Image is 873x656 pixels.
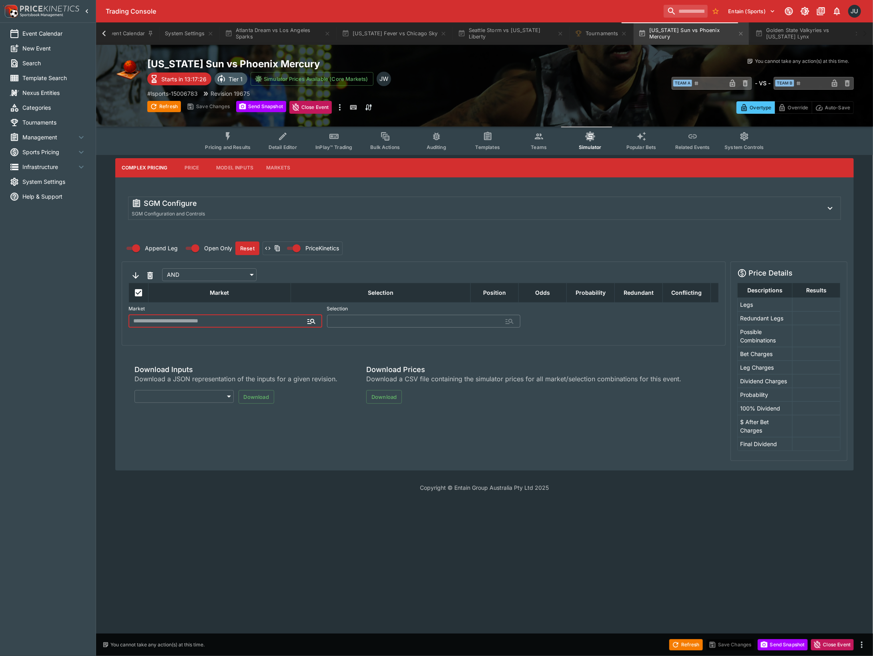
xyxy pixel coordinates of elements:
td: $ After Bet Charges [737,415,792,437]
h6: - VS - [755,79,771,87]
span: SGM Configuration and Controls [132,211,205,217]
p: Copy To Clipboard [147,89,198,98]
button: Complex Pricing [115,158,174,177]
td: Leg Charges [737,360,792,374]
button: Download [239,390,274,404]
span: Nexus Entities [22,89,86,97]
th: Odds [518,283,566,302]
button: Select Tenant [724,5,780,18]
img: PriceKinetics [20,6,79,12]
span: Team B [775,80,794,87]
span: Tournaments [22,118,86,127]
span: Popular Bets [626,144,656,150]
div: Start From [737,101,854,114]
button: Send Snapshot [758,639,808,650]
span: Event Calendar [22,29,86,38]
span: Related Events [675,144,710,150]
span: PriceKinetics [305,244,339,252]
label: Market [128,303,322,315]
button: View payload [263,243,273,253]
button: Override [775,101,812,114]
h5: Price Details [749,268,793,278]
div: Justin Walsh [377,72,391,86]
img: PriceKinetics Logo [2,3,18,19]
p: Override [788,103,808,112]
td: Final Dividend [737,437,792,451]
span: Auditing [427,144,446,150]
span: Download Inputs [134,365,337,374]
p: You cannot take any action(s) at this time. [110,641,205,648]
th: Results [792,283,840,298]
p: Overtype [750,103,771,112]
button: Tournaments [570,22,632,45]
td: Possible Combinations [737,325,792,347]
button: No Bookmarks [709,5,722,18]
span: InPlay™ Trading [315,144,352,150]
button: Model Inputs [210,158,260,177]
button: [US_STATE] Fever vs Chicago Sky [337,22,452,45]
h2: Copy To Clipboard [147,58,501,70]
label: Selection [327,303,521,315]
input: search [664,5,708,18]
label: Change payload type [282,242,339,255]
button: Documentation [814,4,828,18]
span: Simulator [579,144,601,150]
button: Toggle light/dark mode [798,4,812,18]
div: AND [162,268,257,281]
button: Markets [260,158,297,177]
div: Justin.Walsh [848,5,861,18]
span: System Controls [724,144,764,150]
span: Management [22,133,76,141]
img: basketball.png [115,58,141,83]
td: Legs [737,298,792,311]
button: more [857,640,867,650]
button: Close Event [811,639,854,650]
span: Download Prices [366,365,681,374]
button: Overtype [737,101,775,114]
button: Atlanta Dream vs Los Angeles Sparks [220,22,335,45]
span: Infrastructure [22,163,76,171]
td: Probability [737,388,792,401]
button: Golden State Valkyries vs [US_STATE] Lynx [751,22,866,45]
span: Categories [22,103,86,112]
span: Team A [673,80,692,87]
button: Price [174,158,210,177]
span: Download a JSON representation of the inputs for a given revision. [134,374,337,384]
th: Descriptions [737,283,792,298]
button: Event Calendar [102,22,159,45]
p: You cannot take any action(s) at this time. [755,58,849,65]
p: Copyright © Entain Group Australia Pty Ltd 2025 [96,483,873,492]
span: New Event [22,44,86,52]
th: Redundant [614,283,662,302]
div: Event type filters [199,127,770,155]
p: Tier 1 [229,75,243,83]
button: Seattle Storm vs [US_STATE] Liberty [453,22,568,45]
span: Teams [531,144,547,150]
button: more [335,101,345,114]
td: 100% Dividend [737,401,792,415]
span: System Settings [22,177,86,186]
span: Append Leg [145,244,178,252]
th: Probability [566,283,614,302]
span: Open Only [204,244,232,252]
button: Notifications [830,4,844,18]
span: Templates [476,144,500,150]
button: Open [304,314,319,328]
th: Position [470,283,518,302]
button: Simulator Prices Available (Core Markets) [251,72,373,86]
th: Selection [291,283,470,302]
div: Trading Console [106,7,660,16]
button: [US_STATE] Sun vs Phoenix Mercury [634,22,749,45]
span: Download a CSV file containing the simulator prices for all market/selection combinations for thi... [366,374,681,384]
p: Auto-Save [825,103,850,112]
span: Template Search [22,74,86,82]
button: Download [366,390,402,404]
p: Revision 19675 [211,89,250,98]
button: Refresh [669,639,703,650]
span: Help & Support [22,192,86,201]
td: Bet Charges [737,347,792,360]
button: System Settings [160,22,218,45]
span: Detail Editor [269,144,297,150]
td: Dividend Charges [737,374,792,388]
button: Copy payload to clipboard [273,243,282,253]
